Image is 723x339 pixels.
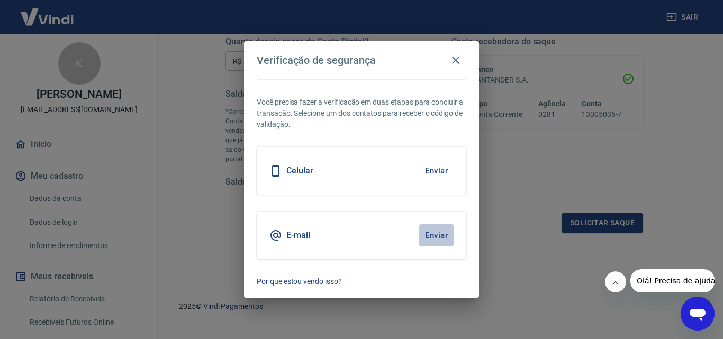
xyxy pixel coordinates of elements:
[419,160,454,182] button: Enviar
[605,271,626,292] iframe: Fechar mensagem
[286,230,310,241] h5: E-mail
[257,97,466,130] p: Você precisa fazer a verificação em duas etapas para concluir a transação. Selecione um dos conta...
[630,269,715,292] iframe: Mensagem da empresa
[286,166,313,176] h5: Celular
[681,297,715,331] iframe: Botão para abrir a janela de mensagens
[419,224,454,246] button: Enviar
[257,54,376,67] h4: Verificação de segurança
[6,7,89,16] span: Olá! Precisa de ajuda?
[257,276,466,287] a: Por que estou vendo isso?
